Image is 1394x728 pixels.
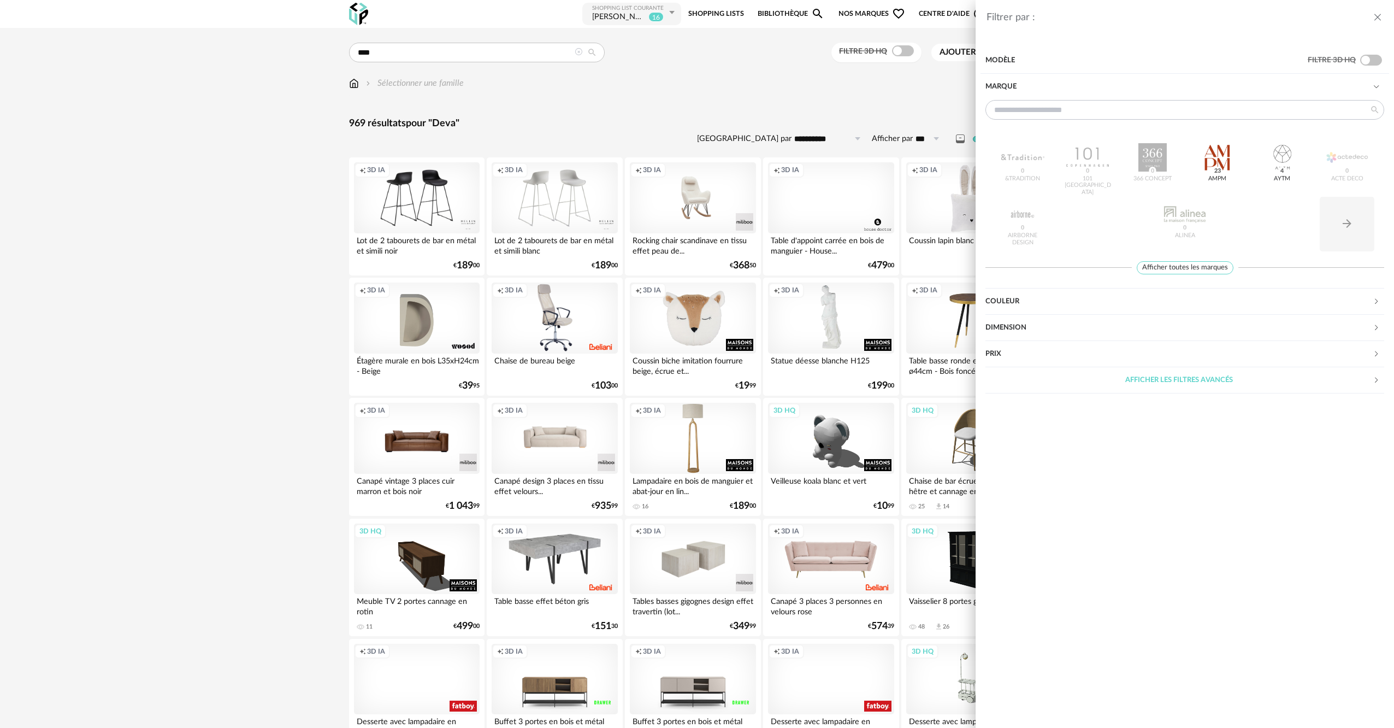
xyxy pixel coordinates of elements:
button: close drawer [1372,11,1383,25]
div: Prix [985,341,1373,367]
div: Modèle [985,48,1308,74]
span: 23 [1212,167,1222,175]
div: AYTM [1274,175,1290,183]
div: Couleur [985,289,1373,315]
div: Prix [985,341,1384,367]
div: AMPM [1208,175,1226,183]
button: Arrow Right icon [1320,197,1374,251]
span: 4 [1279,167,1286,175]
div: Dimension [985,315,1373,341]
div: Couleur [985,289,1384,315]
div: Marque [985,74,1384,100]
span: Arrow Right icon [1340,220,1354,227]
div: Marque [985,100,1384,289]
span: Afficher toutes les marques [1137,261,1233,275]
div: Filtrer par : [987,11,1372,24]
div: Afficher les filtres avancés [985,367,1373,394]
div: Dimension [985,315,1384,341]
div: Marque [985,74,1373,100]
span: Filtre 3D HQ [1308,56,1356,64]
div: Afficher les filtres avancés [985,367,1384,394]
